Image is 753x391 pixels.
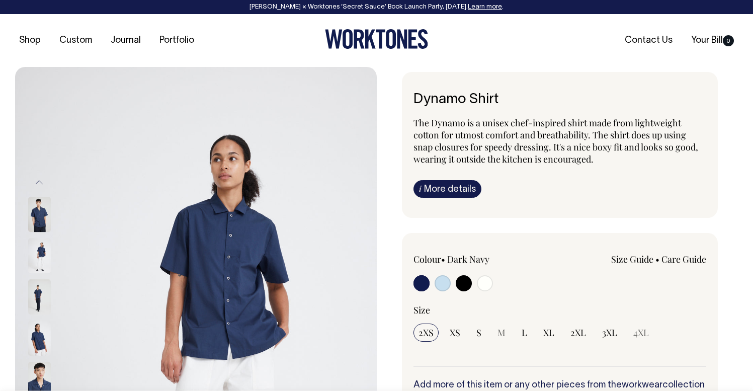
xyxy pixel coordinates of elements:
[597,324,622,342] input: 3XL
[15,32,45,49] a: Shop
[441,253,445,265] span: •
[413,180,481,198] a: iMore details
[445,324,465,342] input: XS
[28,279,51,315] img: dark-navy
[413,117,698,165] span: The Dynamo is a unisex chef-inspired shirt made from lightweight cotton for utmost comfort and br...
[447,253,489,265] label: Dark Navy
[450,327,460,339] span: XS
[413,304,707,316] div: Size
[655,253,659,265] span: •
[413,92,707,108] h6: Dynamo Shirt
[538,324,559,342] input: XL
[570,327,586,339] span: 2XL
[602,327,617,339] span: 3XL
[28,321,51,356] img: dark-navy
[32,171,47,194] button: Previous
[543,327,554,339] span: XL
[419,327,434,339] span: 2XS
[633,327,649,339] span: 4XL
[565,324,591,342] input: 2XL
[413,324,439,342] input: 2XS
[10,4,743,11] div: [PERSON_NAME] × Worktones ‘Secret Sauce’ Book Launch Party, [DATE]. .
[687,32,738,49] a: Your Bill0
[661,253,706,265] a: Care Guide
[497,327,506,339] span: M
[107,32,145,49] a: Journal
[723,35,734,46] span: 0
[471,324,486,342] input: S
[622,381,662,389] a: workwear
[492,324,511,342] input: M
[628,324,654,342] input: 4XL
[476,327,481,339] span: S
[413,253,531,265] div: Colour
[28,197,51,232] img: dark-navy
[155,32,198,49] a: Portfolio
[522,327,527,339] span: L
[55,32,96,49] a: Custom
[621,32,677,49] a: Contact Us
[28,238,51,273] img: dark-navy
[419,183,422,194] span: i
[611,253,653,265] a: Size Guide
[468,4,502,10] a: Learn more
[517,324,532,342] input: L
